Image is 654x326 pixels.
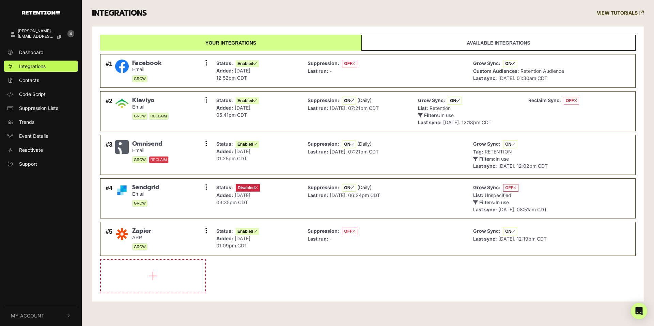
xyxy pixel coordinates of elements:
[597,10,644,16] a: VIEW TUTORIALS
[4,88,78,100] a: Code Script
[19,160,37,167] span: Support
[115,60,129,73] img: Facebook
[4,61,78,72] a: Integrations
[503,184,518,192] span: OFF
[115,97,129,110] img: Klaviyo
[473,192,483,198] strong: List:
[430,105,451,111] span: Retention
[115,184,129,197] img: Sendgrid
[498,207,547,212] span: [DATE]. 08:51am CDT
[342,184,356,192] span: ON
[4,26,64,44] a: [PERSON_NAME]... [EMAIL_ADDRESS][PERSON_NAME][DOMAIN_NAME]
[19,118,34,126] span: Trends
[132,200,147,207] span: GROW
[528,97,561,103] strong: Reclaim Sync:
[19,146,43,153] span: Reactivate
[308,184,339,190] strong: Suppression:
[308,149,328,154] strong: Last run:
[149,113,169,120] span: RECLAIM
[236,97,259,104] span: Enabled
[308,60,339,66] strong: Suppression:
[4,130,78,142] a: Event Details
[132,235,151,241] small: APP
[132,104,169,110] small: Email
[418,119,442,125] strong: Last sync:
[424,112,440,118] strong: Filters:
[100,35,361,51] a: Your integrations
[19,91,46,98] span: Code Script
[4,305,78,326] button: My Account
[473,207,497,212] strong: Last sync:
[115,140,129,154] img: Omnisend
[216,192,233,198] strong: Added:
[106,227,112,250] div: #5
[19,104,58,112] span: Suppression Lists
[132,140,169,148] span: Omnisend
[216,105,233,111] strong: Added:
[330,192,380,198] span: [DATE]. 06:24pm CDT
[357,184,372,190] span: (Daily)
[216,235,233,241] strong: Added:
[216,68,233,74] strong: Added:
[473,60,500,66] strong: Grow Sync:
[216,60,233,66] strong: Status:
[132,184,159,191] span: Sendgrid
[236,60,259,67] span: Enabled
[106,184,112,213] div: #4
[443,119,492,125] span: [DATE]. 12:18pm CDT
[106,60,112,83] div: #1
[485,149,512,154] span: RETENTION
[115,227,129,241] img: Zapier
[132,191,159,197] small: Email
[132,75,147,82] span: GROW
[342,141,356,148] span: ON
[418,97,445,103] strong: Grow Sync:
[236,228,259,235] span: Enabled
[216,68,250,81] span: [DATE] 12:52pm CDT
[498,236,547,242] span: [DATE]. 12:19pm CDT
[330,68,332,74] span: -
[132,60,162,67] span: Facebook
[106,140,112,169] div: #3
[479,156,496,162] strong: Filters:
[308,236,328,242] strong: Last run:
[498,163,548,169] span: [DATE]. 12:02pm CDT
[330,149,379,154] span: [DATE]. 07:21pm CDT
[473,155,548,162] p: In use
[342,60,357,67] span: OFF
[132,243,147,250] span: GROW
[106,97,112,126] div: #2
[418,112,492,119] p: In use
[19,132,48,140] span: Event Details
[361,35,636,51] a: Available integrations
[4,158,78,169] a: Support
[503,141,517,148] span: ON
[4,102,78,114] a: Suppression Lists
[498,75,547,81] span: [DATE]. 01:30am CDT
[149,156,169,163] span: RECLAIM
[92,9,147,18] h3: INTEGRATIONS
[448,97,462,104] span: ON
[132,148,169,153] small: Email
[308,68,328,74] strong: Last run:
[236,184,260,192] span: Disabled
[19,63,46,70] span: Integrations
[22,11,60,15] img: Retention.com
[485,192,511,198] span: Unspecified
[473,199,547,206] p: In use
[216,148,233,154] strong: Added:
[330,236,332,242] span: -
[19,77,39,84] span: Contacts
[503,60,517,67] span: ON
[473,75,497,81] strong: Last sync:
[503,228,517,235] span: ON
[479,199,496,205] strong: Filters:
[330,105,379,111] span: [DATE]. 07:21pm CDT
[132,156,147,163] span: GROW
[357,97,372,103] span: (Daily)
[216,228,233,234] strong: Status:
[473,184,500,190] strong: Grow Sync:
[342,228,357,235] span: OFF
[4,116,78,128] a: Trends
[308,192,328,198] strong: Last run:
